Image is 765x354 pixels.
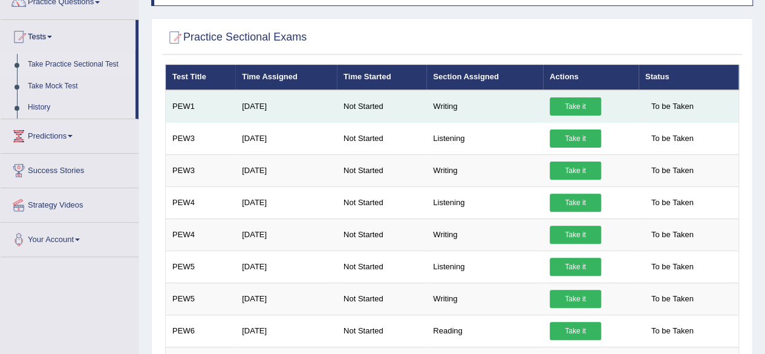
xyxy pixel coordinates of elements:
[22,97,135,119] a: History
[235,315,337,347] td: [DATE]
[426,186,543,218] td: Listening
[337,154,426,186] td: Not Started
[550,129,601,148] a: Take it
[645,129,700,148] span: To be Taken
[337,315,426,347] td: Not Started
[550,322,601,340] a: Take it
[235,65,337,90] th: Time Assigned
[235,90,337,123] td: [DATE]
[337,251,426,283] td: Not Started
[166,283,236,315] td: PEW5
[337,186,426,218] td: Not Started
[165,28,307,47] h2: Practice Sectional Exams
[426,251,543,283] td: Listening
[166,218,236,251] td: PEW4
[235,122,337,154] td: [DATE]
[645,258,700,276] span: To be Taken
[166,186,236,218] td: PEW4
[166,90,236,123] td: PEW1
[426,154,543,186] td: Writing
[337,218,426,251] td: Not Started
[22,76,135,97] a: Take Mock Test
[235,283,337,315] td: [DATE]
[166,154,236,186] td: PEW3
[1,154,138,184] a: Success Stories
[1,223,138,253] a: Your Account
[639,65,739,90] th: Status
[645,322,700,340] span: To be Taken
[550,194,601,212] a: Take it
[426,315,543,347] td: Reading
[645,290,700,308] span: To be Taken
[645,162,700,180] span: To be Taken
[337,122,426,154] td: Not Started
[166,315,236,347] td: PEW6
[550,226,601,244] a: Take it
[426,283,543,315] td: Writing
[550,290,601,308] a: Take it
[645,97,700,116] span: To be Taken
[235,251,337,283] td: [DATE]
[166,251,236,283] td: PEW5
[645,194,700,212] span: To be Taken
[1,188,138,218] a: Strategy Videos
[550,258,601,276] a: Take it
[550,162,601,180] a: Take it
[426,122,543,154] td: Listening
[337,65,426,90] th: Time Started
[22,54,135,76] a: Take Practice Sectional Test
[1,119,138,149] a: Predictions
[550,97,601,116] a: Take it
[426,65,543,90] th: Section Assigned
[426,218,543,251] td: Writing
[337,90,426,123] td: Not Started
[235,218,337,251] td: [DATE]
[235,186,337,218] td: [DATE]
[645,226,700,244] span: To be Taken
[337,283,426,315] td: Not Started
[1,20,135,50] a: Tests
[166,65,236,90] th: Test Title
[543,65,639,90] th: Actions
[426,90,543,123] td: Writing
[166,122,236,154] td: PEW3
[235,154,337,186] td: [DATE]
